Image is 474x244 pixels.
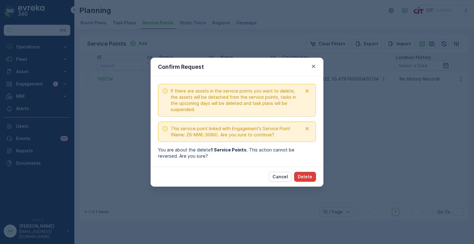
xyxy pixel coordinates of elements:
[294,172,316,182] button: Delete
[171,126,302,138] span: This service point linked with Engagement's Service Point (Name: Z6-MWL-3086). Are you sure to co...
[158,63,204,71] p: Confirm Request
[298,174,312,180] p: Delete
[211,147,247,152] b: 1 Service Points
[269,172,292,182] button: Cancel
[272,174,288,180] p: Cancel
[158,147,316,159] div: You are about the delete . This action cannot be reversed. Are you sure?
[171,88,302,113] span: If there are assets in the service points you want to delete, the assets will be detached from th...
